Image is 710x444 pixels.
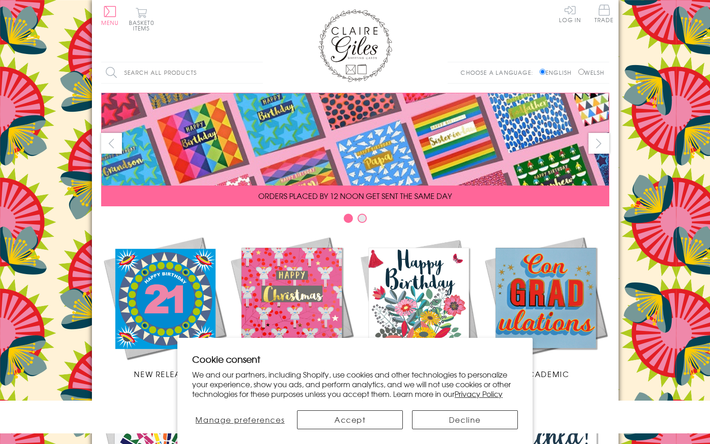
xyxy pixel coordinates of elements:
[482,234,609,379] a: Academic
[101,213,609,228] div: Carousel Pagination
[254,62,263,83] input: Search
[578,68,605,77] label: Welsh
[133,18,154,32] span: 0 items
[192,370,518,398] p: We and our partners, including Shopify, use cookies and other technologies to personalize your ex...
[344,214,353,223] button: Carousel Page 1 (Current Slide)
[358,214,367,223] button: Carousel Page 2
[258,190,452,201] span: ORDERS PLACED BY 12 NOON GET SENT THE SAME DAY
[578,69,584,75] input: Welsh
[129,7,154,31] button: Basket0 items
[134,368,194,379] span: New Releases
[540,69,546,75] input: English
[455,388,503,399] a: Privacy Policy
[595,5,614,24] a: Trade
[559,5,581,23] a: Log In
[522,368,570,379] span: Academic
[412,410,518,429] button: Decline
[589,133,609,154] button: next
[101,6,119,25] button: Menu
[355,234,482,379] a: Birthdays
[192,410,288,429] button: Manage preferences
[101,62,263,83] input: Search all products
[540,68,576,77] label: English
[101,234,228,379] a: New Releases
[461,68,538,77] p: Choose a language:
[228,234,355,379] a: Christmas
[595,5,614,23] span: Trade
[101,18,119,27] span: Menu
[195,414,285,425] span: Manage preferences
[297,410,403,429] button: Accept
[192,353,518,366] h2: Cookie consent
[318,9,392,82] img: Claire Giles Greetings Cards
[101,133,122,154] button: prev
